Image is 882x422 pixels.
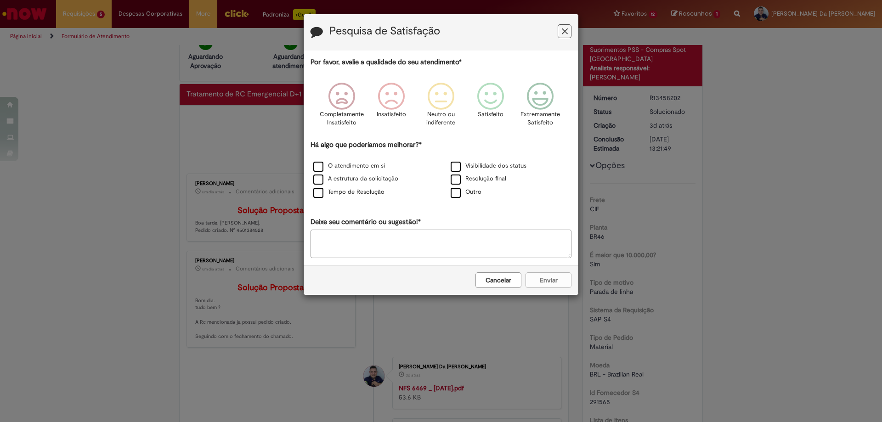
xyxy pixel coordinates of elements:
div: Neutro ou indiferente [418,76,464,139]
label: Resolução final [451,174,506,183]
div: Satisfeito [467,76,514,139]
div: Há algo que poderíamos melhorar?* [311,140,571,199]
label: Tempo de Resolução [313,188,384,197]
label: Deixe seu comentário ou sugestão!* [311,217,421,227]
div: Insatisfeito [368,76,415,139]
label: Pesquisa de Satisfação [329,25,440,37]
div: Extremamente Satisfeito [517,76,564,139]
p: Insatisfeito [377,110,406,119]
p: Neutro ou indiferente [424,110,458,127]
label: Visibilidade dos status [451,162,526,170]
p: Completamente Insatisfeito [320,110,364,127]
p: Satisfeito [478,110,503,119]
label: A estrutura da solicitação [313,174,398,183]
button: Cancelar [475,272,521,288]
label: O atendimento em si [313,162,385,170]
label: Por favor, avalie a qualidade do seu atendimento* [311,57,462,67]
div: Completamente Insatisfeito [318,76,365,139]
p: Extremamente Satisfeito [520,110,560,127]
label: Outro [451,188,481,197]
